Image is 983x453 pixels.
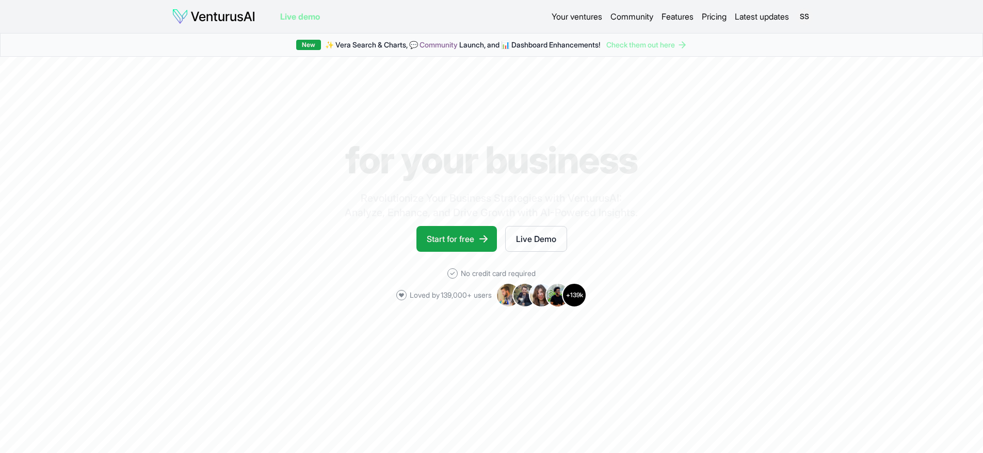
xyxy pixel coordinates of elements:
[662,10,694,23] a: Features
[552,10,602,23] a: Your ventures
[505,226,567,252] a: Live Demo
[796,8,813,25] span: SS
[610,10,653,23] a: Community
[735,10,789,23] a: Latest updates
[280,10,320,23] a: Live demo
[797,9,812,24] button: SS
[420,40,458,49] a: Community
[296,40,321,50] div: New
[512,283,537,308] img: Avatar 2
[545,283,570,308] img: Avatar 4
[416,226,497,252] a: Start for free
[529,283,554,308] img: Avatar 3
[496,283,521,308] img: Avatar 1
[606,40,687,50] a: Check them out here
[702,10,727,23] a: Pricing
[325,40,600,50] span: ✨ Vera Search & Charts, 💬 Launch, and 📊 Dashboard Enhancements!
[172,8,255,25] img: logo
